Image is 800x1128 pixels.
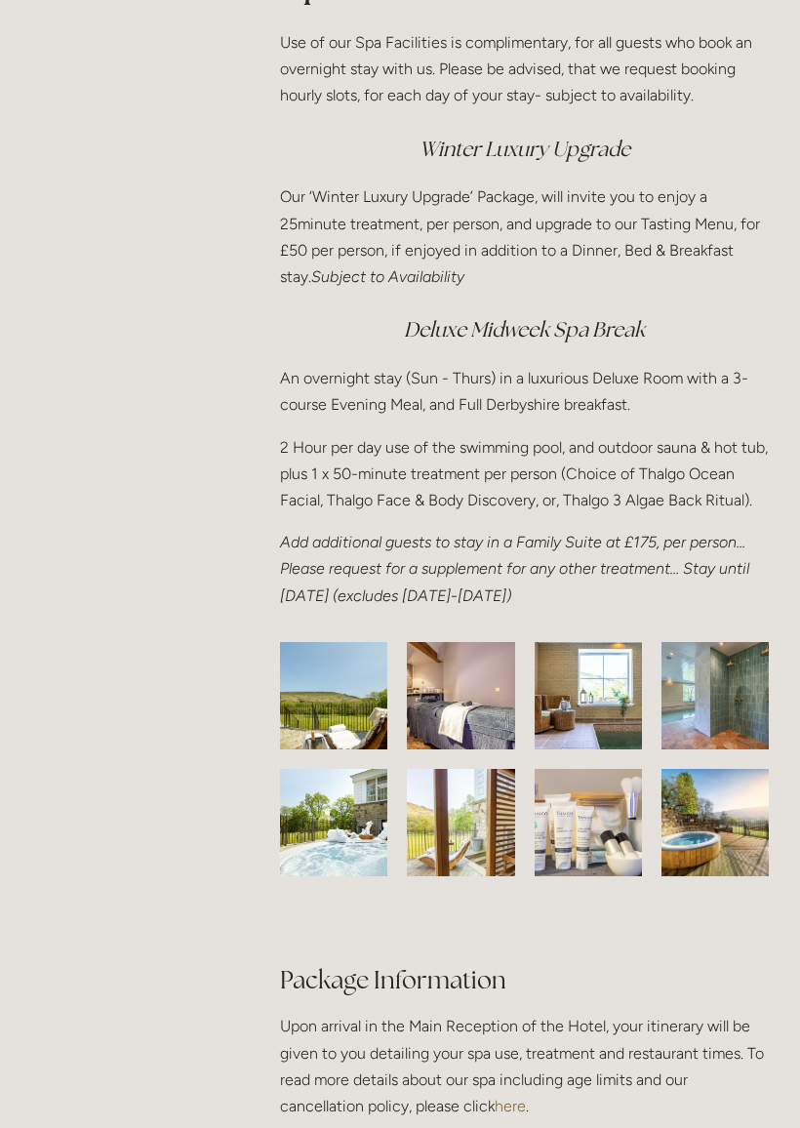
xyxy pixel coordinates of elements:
img: champagne bottle and relaxing chair with a view of the Peak District, Losehill House Hotel and Spa [250,643,419,750]
em: Subject to Availability [311,268,464,287]
em: Deluxe Midweek Spa Break [404,317,645,343]
img: Losehil House Hotel and Spa Room view [382,643,540,750]
img: View of the outdoor jacuzzi at Losehill House Hotel and Spa [643,770,786,877]
em: Add additional guests to stay in a Family Suite at £175, per person… Please request for a supplem... [280,534,753,605]
a: here [495,1098,526,1116]
p: 2 Hour per day use of the swimming pool, and outdoor sauna & hot tub, plus 1 x 50-minute treatmen... [280,435,769,515]
img: View of the Peak District from inside a room at Losehill House Hotel and Spa [363,770,558,877]
h2: Package Information [280,930,769,998]
img: Face and hand creams available at Losehill House Hotel and Spa [498,770,678,877]
p: Our ‘Winter Luxury Upgrade’ Package, will invite you to enjoy a 25minute treatment, per person, a... [280,184,769,291]
p: Upon arrival in the Main Reception of the Hotel, your itinerary will be given to you detailing yo... [280,1014,769,1120]
img: View of the indoor swimming pool at Losehill House Hotel and Spa [641,643,788,750]
img: View of the outdoor hot tub at Losehill House Hotel and Spa [254,770,415,877]
p: Use of our Spa Facilities is complimentary, for all guests who book an overnight stay with us. Pl... [280,30,769,110]
img: View of the indoor pool at Losehill House Hotel and Spa [507,643,668,750]
p: An overnight stay (Sun - Thurs) in a luxurious Deluxe Room with a 3-course Evening Meal, and Full... [280,366,769,419]
em: Winter Luxury Upgrade [420,137,630,163]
